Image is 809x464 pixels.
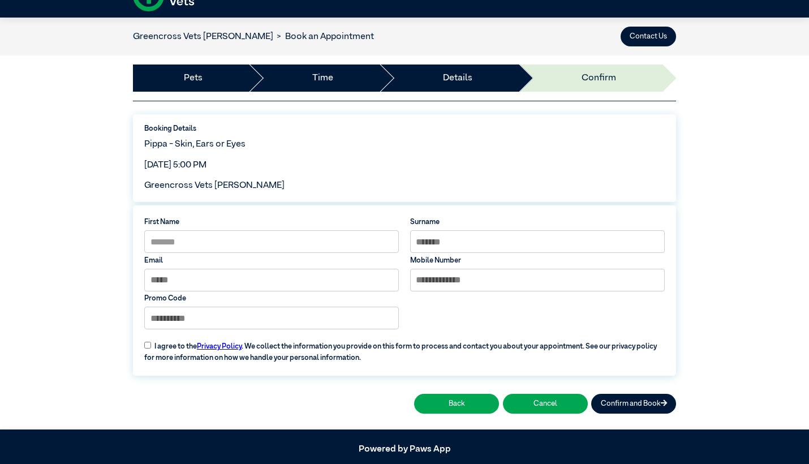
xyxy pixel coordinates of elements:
[133,32,273,41] a: Greencross Vets [PERSON_NAME]
[503,394,588,414] button: Cancel
[621,27,676,46] button: Contact Us
[443,71,472,85] a: Details
[133,30,374,44] nav: breadcrumb
[197,343,242,350] a: Privacy Policy
[144,181,285,190] span: Greencross Vets [PERSON_NAME]
[273,30,374,44] li: Book an Appointment
[144,293,399,304] label: Promo Code
[184,71,203,85] a: Pets
[139,334,670,363] label: I agree to the . We collect the information you provide on this form to process and contact you a...
[414,394,499,414] button: Back
[410,217,665,227] label: Surname
[312,71,333,85] a: Time
[144,123,665,134] label: Booking Details
[133,444,676,455] h5: Powered by Paws App
[144,217,399,227] label: First Name
[410,255,665,266] label: Mobile Number
[144,140,246,149] span: Pippa - Skin, Ears or Eyes
[144,342,151,349] input: I agree to thePrivacy Policy. We collect the information you provide on this form to process and ...
[144,255,399,266] label: Email
[144,161,206,170] span: [DATE] 5:00 PM
[591,394,676,414] button: Confirm and Book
